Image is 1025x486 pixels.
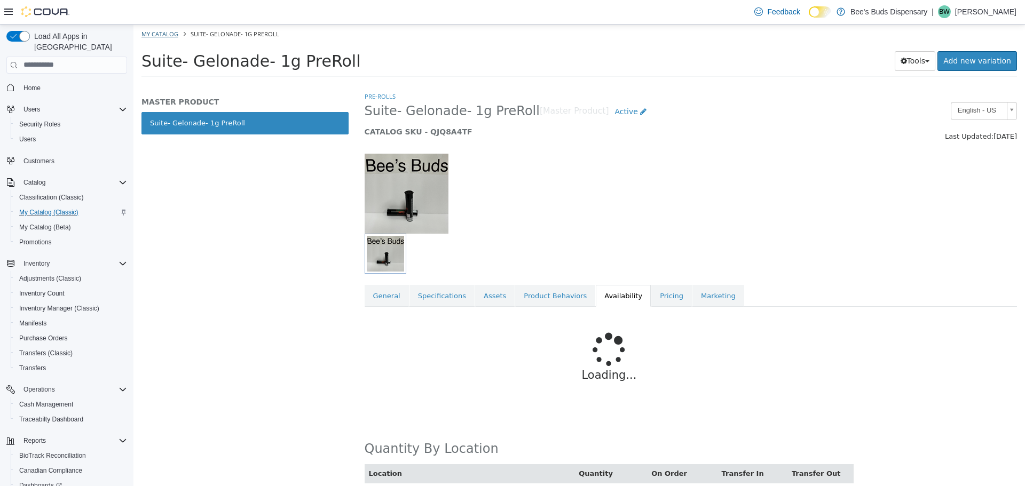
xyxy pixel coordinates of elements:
[21,6,69,17] img: Cova
[19,155,59,168] a: Customers
[342,260,381,283] a: Assets
[939,5,949,18] span: BW
[15,287,127,300] span: Inventory Count
[19,223,71,232] span: My Catalog (Beta)
[19,434,127,447] span: Reports
[2,433,131,448] button: Reports
[476,77,519,97] a: Active
[19,135,36,144] span: Users
[19,451,86,460] span: BioTrack Reconciliation
[19,103,44,116] button: Users
[15,236,56,249] a: Promotions
[15,317,51,330] a: Manifests
[8,87,215,110] a: Suite- Gelonade- 1g PreRoll
[15,332,127,345] span: Purchase Orders
[15,302,127,315] span: Inventory Manager (Classic)
[19,154,127,168] span: Customers
[932,5,934,18] p: |
[276,260,341,283] a: Specifications
[57,5,146,13] span: Suite- Gelonade- 1g PreRoll
[15,449,90,462] a: BioTrack Reconciliation
[231,129,315,209] img: 150
[19,415,83,424] span: Traceabilty Dashboard
[231,102,716,112] h5: CATALOG SKU - QJQ8A4TF
[235,444,271,455] button: Location
[19,257,54,270] button: Inventory
[462,260,517,283] a: Availability
[15,221,75,234] a: My Catalog (Beta)
[19,81,127,94] span: Home
[11,397,131,412] button: Cash Management
[19,176,127,189] span: Catalog
[2,80,131,95] button: Home
[15,362,127,375] span: Transfers
[19,334,68,342] span: Purchase Orders
[860,108,884,116] span: [DATE]
[15,221,127,234] span: My Catalog (Beta)
[809,6,831,18] input: Dark Mode
[8,27,227,46] span: Suite- Gelonade- 1g PreRoll
[817,77,884,95] a: English - US
[11,117,131,132] button: Security Roles
[15,332,72,345] a: Purchase Orders
[11,286,131,301] button: Inventory Count
[11,316,131,331] button: Manifests
[263,342,689,360] p: Loading...
[518,260,558,283] a: Pricing
[15,236,127,249] span: Promotions
[15,464,127,477] span: Canadian Compliance
[15,191,88,204] a: Classification (Classic)
[804,27,884,46] a: Add new variation
[15,317,127,330] span: Manifests
[11,331,131,346] button: Purchase Orders
[19,176,50,189] button: Catalog
[15,206,127,219] span: My Catalog (Classic)
[19,82,45,94] a: Home
[23,157,54,165] span: Customers
[11,235,131,250] button: Promotions
[23,436,46,445] span: Reports
[19,238,52,246] span: Promotions
[19,289,65,298] span: Inventory Count
[559,260,611,283] a: Marketing
[19,383,127,396] span: Operations
[15,347,127,360] span: Transfers (Classic)
[15,413,88,426] a: Traceabilty Dashboard
[15,398,127,411] span: Cash Management
[231,78,406,95] span: Suite- Gelonade- 1g PreRoll
[19,364,46,372] span: Transfers
[19,103,127,116] span: Users
[23,259,50,268] span: Inventory
[8,73,215,82] h5: MASTER PRODUCT
[750,1,804,22] a: Feedback
[938,5,951,18] div: Bow Wilson
[382,260,462,283] a: Product Behaviors
[2,102,131,117] button: Users
[19,400,73,409] span: Cash Management
[15,449,127,462] span: BioTrack Reconciliation
[19,257,127,270] span: Inventory
[19,466,82,475] span: Canadian Compliance
[19,120,60,129] span: Security Roles
[15,133,127,146] span: Users
[818,78,869,94] span: English - US
[11,448,131,463] button: BioTrack Reconciliation
[767,6,800,17] span: Feedback
[2,175,131,190] button: Catalog
[11,205,131,220] button: My Catalog (Classic)
[482,83,504,91] span: Active
[23,385,55,394] span: Operations
[19,383,59,396] button: Operations
[231,260,275,283] a: General
[2,382,131,397] button: Operations
[11,190,131,205] button: Classification (Classic)
[955,5,1016,18] p: [PERSON_NAME]
[8,5,45,13] a: My Catalog
[761,27,802,46] button: Tools
[2,256,131,271] button: Inventory
[15,191,127,204] span: Classification (Classic)
[19,319,46,328] span: Manifests
[406,83,476,91] small: [Master Product]
[15,206,83,219] a: My Catalog (Classic)
[30,31,127,52] span: Load All Apps in [GEOGRAPHIC_DATA]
